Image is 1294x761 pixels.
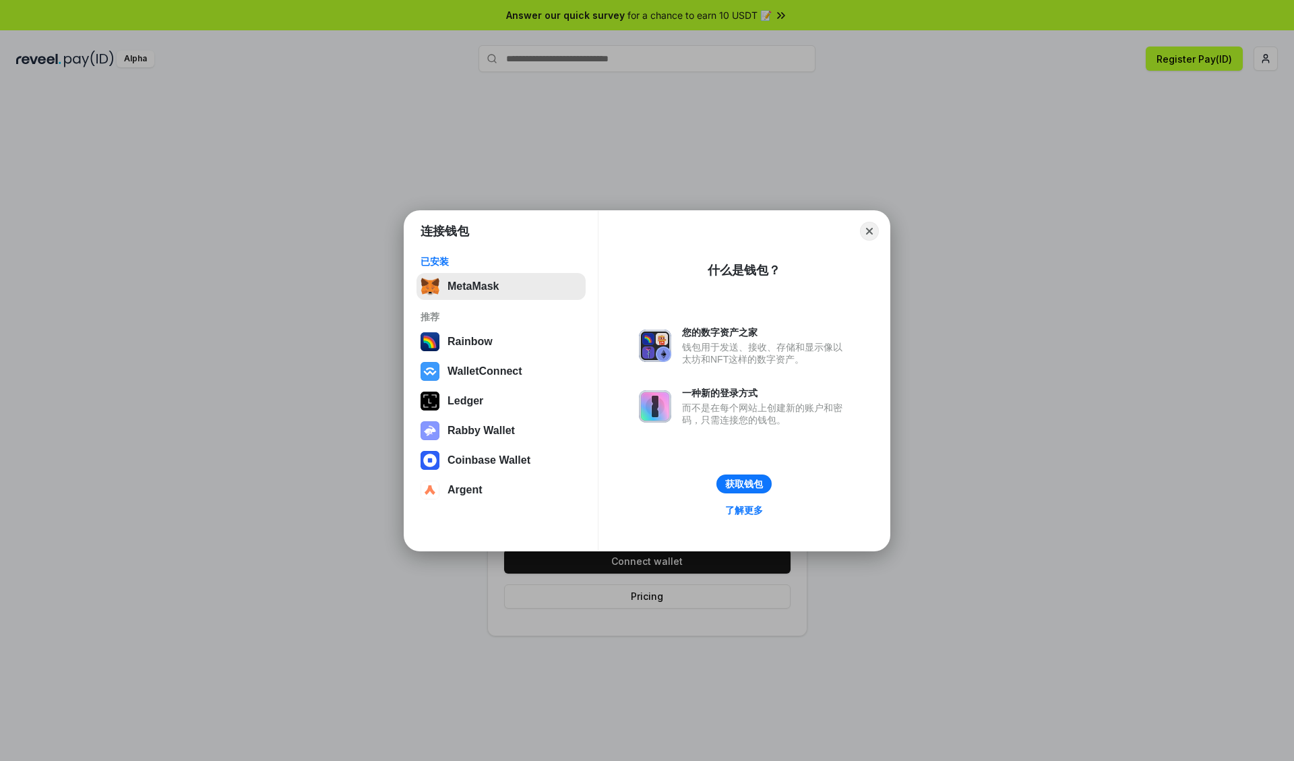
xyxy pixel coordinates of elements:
[417,447,586,474] button: Coinbase Wallet
[421,421,439,440] img: svg+xml,%3Csvg%20xmlns%3D%22http%3A%2F%2Fwww.w3.org%2F2000%2Fsvg%22%20fill%3D%22none%22%20viewBox...
[716,475,772,493] button: 获取钱包
[417,388,586,415] button: Ledger
[421,332,439,351] img: svg+xml,%3Csvg%20width%3D%22120%22%20height%3D%22120%22%20viewBox%3D%220%200%20120%20120%22%20fil...
[639,330,671,362] img: svg+xml,%3Csvg%20xmlns%3D%22http%3A%2F%2Fwww.w3.org%2F2000%2Fsvg%22%20fill%3D%22none%22%20viewBox...
[708,262,780,278] div: 什么是钱包？
[417,328,586,355] button: Rainbow
[421,392,439,410] img: svg+xml,%3Csvg%20xmlns%3D%22http%3A%2F%2Fwww.w3.org%2F2000%2Fsvg%22%20width%3D%2228%22%20height%3...
[417,358,586,385] button: WalletConnect
[639,390,671,423] img: svg+xml,%3Csvg%20xmlns%3D%22http%3A%2F%2Fwww.w3.org%2F2000%2Fsvg%22%20fill%3D%22none%22%20viewBox...
[448,454,530,466] div: Coinbase Wallet
[421,277,439,296] img: svg+xml,%3Csvg%20fill%3D%22none%22%20height%3D%2233%22%20viewBox%3D%220%200%2035%2033%22%20width%...
[448,336,493,348] div: Rainbow
[448,425,515,437] div: Rabby Wallet
[682,341,849,365] div: 钱包用于发送、接收、存储和显示像以太坊和NFT这样的数字资产。
[448,280,499,293] div: MetaMask
[421,223,469,239] h1: 连接钱包
[421,481,439,499] img: svg+xml,%3Csvg%20width%3D%2228%22%20height%3D%2228%22%20viewBox%3D%220%200%2028%2028%22%20fill%3D...
[682,402,849,426] div: 而不是在每个网站上创建新的账户和密码，只需连接您的钱包。
[682,387,849,399] div: 一种新的登录方式
[725,478,763,490] div: 获取钱包
[860,222,879,241] button: Close
[421,362,439,381] img: svg+xml,%3Csvg%20width%3D%2228%22%20height%3D%2228%22%20viewBox%3D%220%200%2028%2028%22%20fill%3D...
[448,395,483,407] div: Ledger
[725,504,763,516] div: 了解更多
[448,484,483,496] div: Argent
[417,477,586,504] button: Argent
[417,417,586,444] button: Rabby Wallet
[717,501,771,519] a: 了解更多
[682,326,849,338] div: 您的数字资产之家
[448,365,522,377] div: WalletConnect
[421,451,439,470] img: svg+xml,%3Csvg%20width%3D%2228%22%20height%3D%2228%22%20viewBox%3D%220%200%2028%2028%22%20fill%3D...
[421,311,582,323] div: 推荐
[417,273,586,300] button: MetaMask
[421,255,582,268] div: 已安装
